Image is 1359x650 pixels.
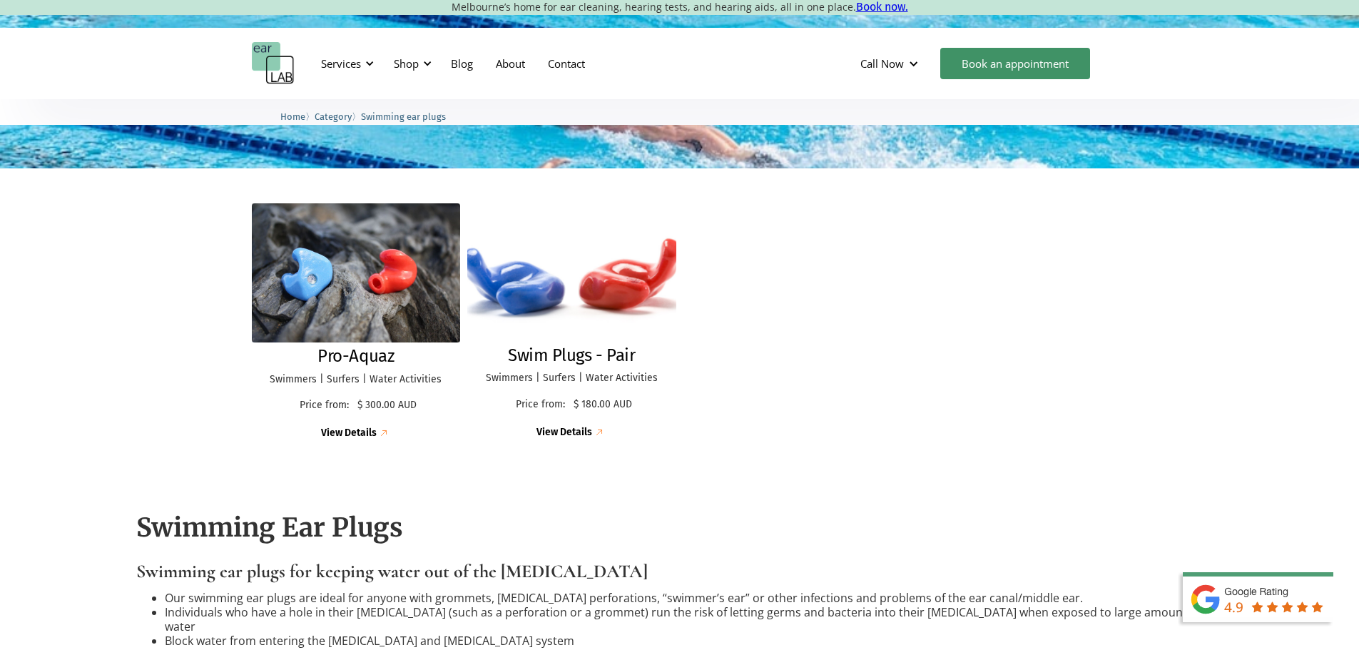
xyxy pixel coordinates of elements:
p: $ 180.00 AUD [574,399,632,411]
div: View Details [536,427,592,439]
p: Price from: [511,399,570,411]
a: Home [280,109,305,123]
img: Pro-Aquaz [252,203,461,342]
a: Category [315,109,352,123]
p: Swimmers | Surfers | Water Activities [482,372,662,385]
span: Category [315,111,352,122]
div: Services [321,56,361,71]
a: Swim Plugs - PairSwim Plugs - PairSwimmers | Surfers | Water ActivitiesPrice from:$ 180.00 AUDVie... [467,203,676,440]
strong: Swimming ear plugs for keeping water out of the [MEDICAL_DATA] [136,560,648,582]
li: Individuals who have a hole in their [MEDICAL_DATA] (such as a perforation or a grommet) run the ... [165,605,1223,634]
li: 〉 [315,109,361,124]
a: Blog [439,43,484,84]
div: Call Now [860,56,904,71]
li: Block water from entering the [MEDICAL_DATA] and [MEDICAL_DATA] system [165,634,1223,648]
a: Book an appointment [940,48,1090,79]
h2: Pro-Aquaz [317,346,394,367]
a: Pro-AquazPro-AquazSwimmers | Surfers | Water ActivitiesPrice from:$ 300.00 AUDView Details [252,203,461,440]
div: View Details [321,427,377,440]
p: Swimmers | Surfers | Water Activities [266,374,447,386]
img: Swim Plugs - Pair [457,196,686,348]
a: About [484,43,536,84]
div: Services [312,42,378,85]
a: Swimming ear plugs [361,109,446,123]
li: 〉 [280,109,315,124]
div: Shop [385,42,436,85]
a: Contact [536,43,596,84]
p: Price from: [295,400,354,412]
span: Swimming ear plugs [361,111,446,122]
div: Call Now [849,42,933,85]
a: home [252,42,295,85]
p: $ 300.00 AUD [357,400,417,412]
div: Shop [394,56,419,71]
span: Home [280,111,305,122]
li: Our swimming ear plugs are ideal for anyone with grommets, [MEDICAL_DATA] perforations, “swimmer’... [165,591,1223,605]
strong: Swimming Ear Plugs [136,512,403,544]
h2: Swim Plugs - Pair [508,345,635,366]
